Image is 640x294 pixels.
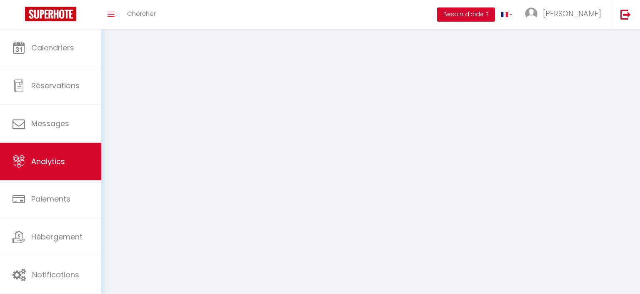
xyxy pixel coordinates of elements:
[25,7,76,21] img: Super Booking
[543,8,601,19] span: [PERSON_NAME]
[31,232,82,242] span: Hébergement
[32,269,79,280] span: Notifications
[31,80,80,91] span: Réservations
[127,9,156,18] span: Chercher
[31,156,65,167] span: Analytics
[31,42,74,53] span: Calendriers
[525,7,537,20] img: ...
[31,194,70,204] span: Paiements
[31,118,69,129] span: Messages
[620,9,631,20] img: logout
[437,7,495,22] button: Besoin d'aide ?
